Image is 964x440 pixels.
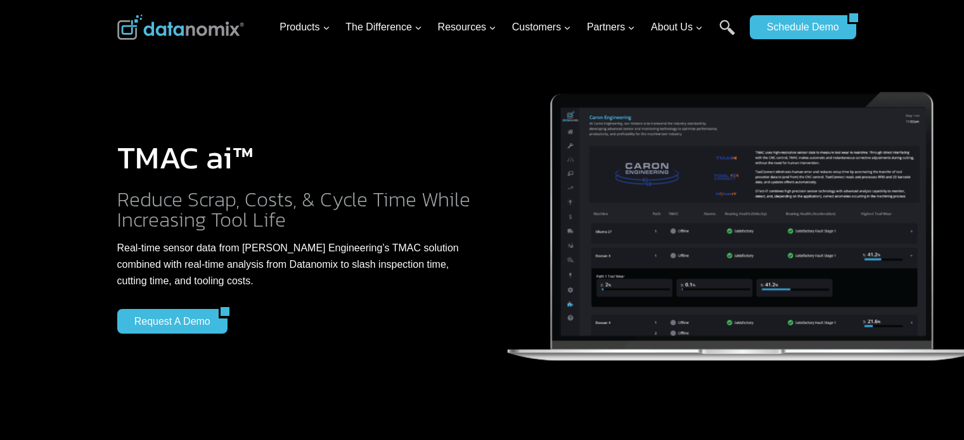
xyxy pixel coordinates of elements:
nav: Primary Navigation [274,7,743,48]
span: Customers [512,19,571,35]
span: Resources [438,19,496,35]
a: Search [719,20,735,48]
span: About Us [651,19,703,35]
img: Datanomix [117,15,244,40]
h1: TMAC ai™ [117,142,472,173]
a: Request a Demo [117,309,219,333]
p: Real-time sensor data from [PERSON_NAME] Engineering’s TMAC solution combined with real-time anal... [117,240,472,289]
span: The Difference [345,19,422,35]
a: Schedule Demo [750,15,847,39]
span: Partners [587,19,635,35]
h2: Reduce Scrap, Costs, & Cycle Time While Increasing Tool Life [117,189,472,230]
span: Products [280,19,330,35]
